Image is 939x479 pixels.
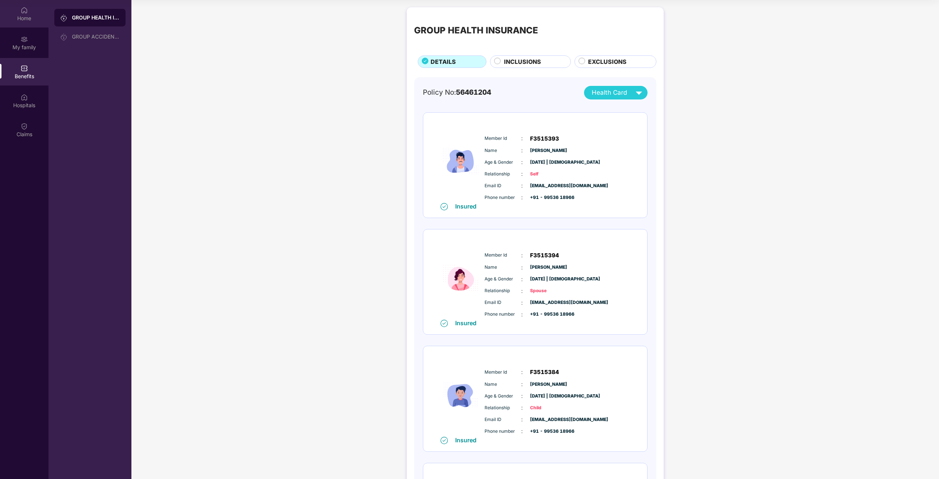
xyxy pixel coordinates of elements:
[530,147,567,154] span: [PERSON_NAME]
[530,416,567,423] span: [EMAIL_ADDRESS][DOMAIN_NAME]
[521,287,523,295] span: :
[60,14,68,22] img: svg+xml;base64,PHN2ZyB3aWR0aD0iMjAiIGhlaWdodD0iMjAiIHZpZXdCb3g9IjAgMCAyMCAyMCIgZmlsbD0ibm9uZSIgeG...
[439,237,483,319] img: icon
[21,123,28,130] img: svg+xml;base64,PHN2ZyBpZD0iQ2xhaW0iIHhtbG5zPSJodHRwOi8vd3d3LnczLm9yZy8yMDAwL3N2ZyIgd2lkdGg9IjIwIi...
[485,404,521,411] span: Relationship
[21,7,28,14] img: svg+xml;base64,PHN2ZyBpZD0iSG9tZSIgeG1sbnM9Imh0dHA6Ly93d3cudzMub3JnLzIwMDAvc3ZnIiB3aWR0aD0iMjAiIG...
[521,392,523,400] span: :
[530,251,559,260] span: F3515394
[485,311,521,318] span: Phone number
[60,33,68,41] img: svg+xml;base64,PHN2ZyB3aWR0aD0iMjAiIGhlaWdodD0iMjAiIHZpZXdCb3g9IjAgMCAyMCAyMCIgZmlsbD0ibm9uZSIgeG...
[485,428,521,435] span: Phone number
[530,287,567,294] span: Spouse
[455,436,481,444] div: Insured
[485,299,521,306] span: Email ID
[530,171,567,178] span: Self
[485,135,521,142] span: Member Id
[521,427,523,435] span: :
[521,264,523,272] span: :
[414,23,538,37] div: GROUP HEALTH INSURANCE
[441,203,448,210] img: svg+xml;base64,PHN2ZyB4bWxucz0iaHR0cDovL3d3dy53My5vcmcvMjAwMC9zdmciIHdpZHRoPSIxNiIgaGVpZ2h0PSIxNi...
[72,34,120,40] div: GROUP ACCIDENTAL INSURANCE
[485,194,521,201] span: Phone number
[588,57,627,66] span: EXCLUSIONS
[530,299,567,306] span: [EMAIL_ADDRESS][DOMAIN_NAME]
[530,368,559,377] span: F3515384
[521,170,523,178] span: :
[21,94,28,101] img: svg+xml;base64,PHN2ZyBpZD0iSG9zcGl0YWxzIiB4bWxucz0iaHR0cDovL3d3dy53My5vcmcvMjAwMC9zdmciIHdpZHRoPS...
[521,158,523,166] span: :
[530,159,567,166] span: [DATE] | [DEMOGRAPHIC_DATA]
[521,275,523,283] span: :
[521,134,523,142] span: :
[21,36,28,43] img: svg+xml;base64,PHN2ZyB3aWR0aD0iMjAiIGhlaWdodD0iMjAiIHZpZXdCb3g9IjAgMCAyMCAyMCIgZmlsbD0ibm9uZSIgeG...
[521,368,523,376] span: :
[21,65,28,72] img: svg+xml;base64,PHN2ZyBpZD0iQmVuZWZpdHMiIHhtbG5zPSJodHRwOi8vd3d3LnczLm9yZy8yMDAwL3N2ZyIgd2lkdGg9Ij...
[441,320,448,327] img: svg+xml;base64,PHN2ZyB4bWxucz0iaHR0cDovL3d3dy53My5vcmcvMjAwMC9zdmciIHdpZHRoPSIxNiIgaGVpZ2h0PSIxNi...
[485,147,521,154] span: Name
[485,159,521,166] span: Age & Gender
[530,393,567,400] span: [DATE] | [DEMOGRAPHIC_DATA]
[592,88,627,98] span: Health Card
[485,171,521,178] span: Relationship
[530,404,567,411] span: Child
[439,353,483,436] img: icon
[530,428,567,435] span: +91 - 99536 18966
[521,380,523,388] span: :
[521,404,523,412] span: :
[485,381,521,388] span: Name
[530,134,559,143] span: F3515393
[530,194,567,201] span: +91 - 99536 18966
[530,311,567,318] span: +91 - 99536 18966
[530,276,567,283] span: [DATE] | [DEMOGRAPHIC_DATA]
[439,120,483,202] img: icon
[521,311,523,319] span: :
[521,146,523,155] span: :
[632,86,645,99] img: svg+xml;base64,PHN2ZyB4bWxucz0iaHR0cDovL3d3dy53My5vcmcvMjAwMC9zdmciIHZpZXdCb3g9IjAgMCAyNCAyNCIgd2...
[485,182,521,189] span: Email ID
[423,87,491,98] div: Policy No:
[530,182,567,189] span: [EMAIL_ADDRESS][DOMAIN_NAME]
[521,299,523,307] span: :
[485,287,521,294] span: Relationship
[521,182,523,190] span: :
[521,416,523,424] span: :
[504,57,541,66] span: INCLUSIONS
[485,252,521,259] span: Member Id
[485,393,521,400] span: Age & Gender
[485,276,521,283] span: Age & Gender
[521,251,523,260] span: :
[584,86,648,99] button: Health Card
[485,369,521,376] span: Member Id
[521,193,523,202] span: :
[455,319,481,327] div: Insured
[530,264,567,271] span: [PERSON_NAME]
[530,381,567,388] span: [PERSON_NAME]
[441,437,448,444] img: svg+xml;base64,PHN2ZyB4bWxucz0iaHR0cDovL3d3dy53My5vcmcvMjAwMC9zdmciIHdpZHRoPSIxNiIgaGVpZ2h0PSIxNi...
[456,88,491,97] span: 56461204
[485,264,521,271] span: Name
[431,57,456,66] span: DETAILS
[455,203,481,210] div: Insured
[485,416,521,423] span: Email ID
[72,14,120,21] div: GROUP HEALTH INSURANCE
